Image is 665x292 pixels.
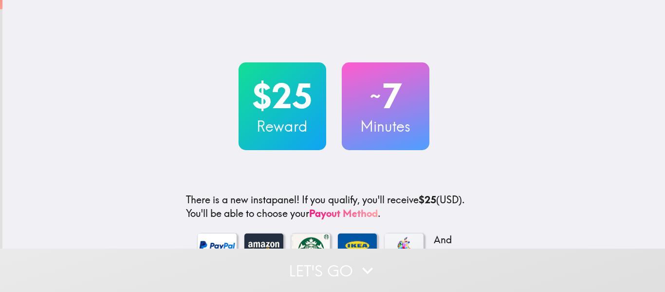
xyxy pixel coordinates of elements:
b: $25 [419,194,436,206]
span: ~ [369,81,382,111]
h3: Minutes [342,116,429,136]
p: If you qualify, you'll receive (USD) . You'll be able to choose your . [186,193,482,220]
h3: Reward [239,116,326,136]
a: Payout Method [309,207,378,219]
span: There is a new instapanel! [186,194,299,206]
h2: 7 [342,76,429,116]
p: And more... [431,233,470,260]
h2: $25 [239,76,326,116]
